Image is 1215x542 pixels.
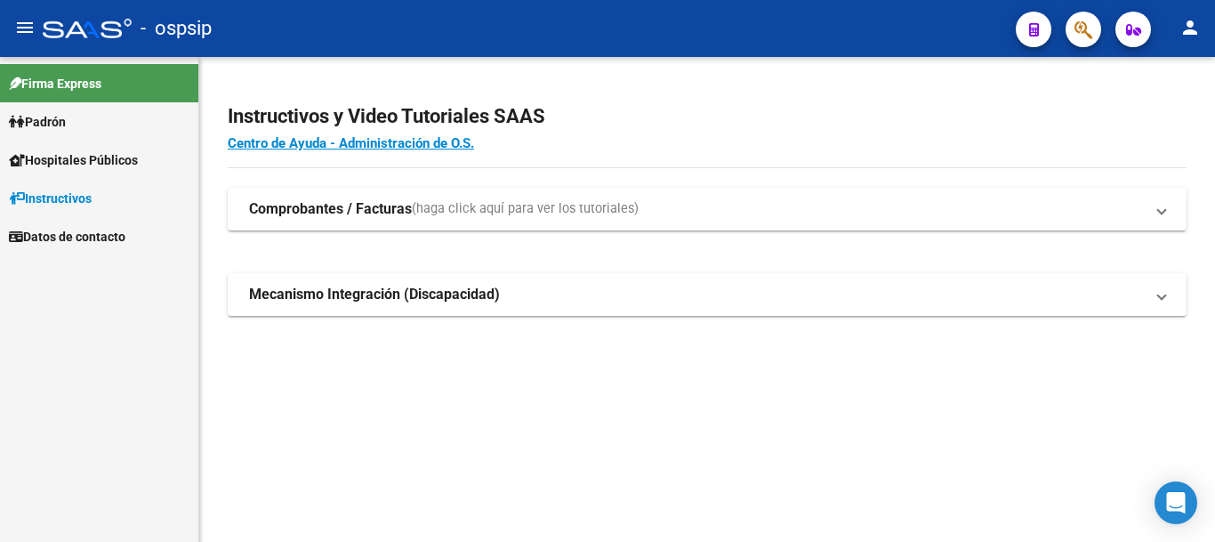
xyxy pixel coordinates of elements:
[228,273,1187,316] mat-expansion-panel-header: Mecanismo Integración (Discapacidad)
[249,285,500,304] strong: Mecanismo Integración (Discapacidad)
[228,100,1187,133] h2: Instructivos y Video Tutoriales SAAS
[14,17,36,38] mat-icon: menu
[141,9,212,48] span: - ospsip
[9,227,125,247] span: Datos de contacto
[1179,17,1201,38] mat-icon: person
[9,74,101,93] span: Firma Express
[9,150,138,170] span: Hospitales Públicos
[9,189,92,208] span: Instructivos
[412,199,639,219] span: (haga click aquí para ver los tutoriales)
[228,135,474,151] a: Centro de Ayuda - Administración de O.S.
[249,199,412,219] strong: Comprobantes / Facturas
[9,112,66,132] span: Padrón
[228,188,1187,231] mat-expansion-panel-header: Comprobantes / Facturas(haga click aquí para ver los tutoriales)
[1155,481,1197,524] div: Open Intercom Messenger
